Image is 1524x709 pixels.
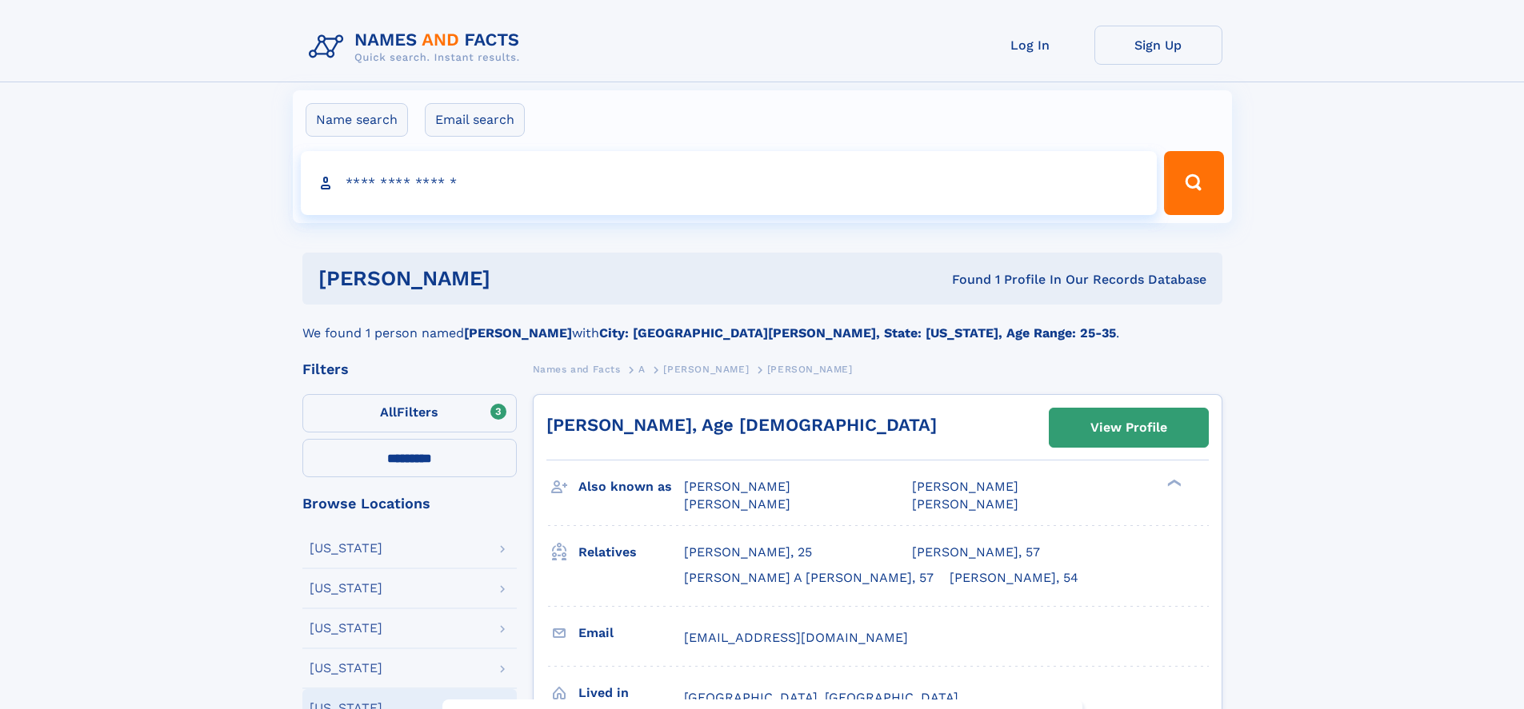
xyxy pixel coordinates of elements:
[425,103,525,137] label: Email search
[578,473,684,500] h3: Also known as
[302,496,517,511] div: Browse Locations
[310,542,382,555] div: [US_STATE]
[638,359,646,379] a: A
[599,325,1116,341] b: City: [GEOGRAPHIC_DATA][PERSON_NAME], State: [US_STATE], Age Range: 25-35
[578,539,684,566] h3: Relatives
[684,690,958,705] span: [GEOGRAPHIC_DATA], [GEOGRAPHIC_DATA]
[310,622,382,635] div: [US_STATE]
[966,26,1094,65] a: Log In
[302,26,533,69] img: Logo Names and Facts
[302,362,517,376] div: Filters
[310,662,382,675] div: [US_STATE]
[301,151,1158,215] input: search input
[684,544,812,561] a: [PERSON_NAME], 25
[302,394,517,432] label: Filters
[306,103,408,137] label: Name search
[950,569,1078,587] a: [PERSON_NAME], 54
[1163,478,1182,488] div: ❯
[1094,26,1222,65] a: Sign Up
[578,619,684,647] h3: Email
[663,364,749,375] span: [PERSON_NAME]
[721,271,1206,289] div: Found 1 Profile In Our Records Database
[684,630,908,645] span: [EMAIL_ADDRESS][DOMAIN_NAME]
[318,269,722,289] h1: [PERSON_NAME]
[302,305,1222,343] div: We found 1 person named with .
[310,582,382,595] div: [US_STATE]
[912,544,1040,561] a: [PERSON_NAME], 57
[1164,151,1223,215] button: Search Button
[767,364,853,375] span: [PERSON_NAME]
[684,479,790,494] span: [PERSON_NAME]
[546,415,937,435] a: [PERSON_NAME], Age [DEMOGRAPHIC_DATA]
[578,679,684,707] h3: Lived in
[464,325,572,341] b: [PERSON_NAME]
[533,359,621,379] a: Names and Facts
[684,569,934,587] a: [PERSON_NAME] A [PERSON_NAME], 57
[912,496,1018,512] span: [PERSON_NAME]
[1050,408,1208,447] a: View Profile
[1090,409,1167,446] div: View Profile
[912,479,1018,494] span: [PERSON_NAME]
[638,364,646,375] span: A
[663,359,749,379] a: [PERSON_NAME]
[380,404,397,420] span: All
[684,496,790,512] span: [PERSON_NAME]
